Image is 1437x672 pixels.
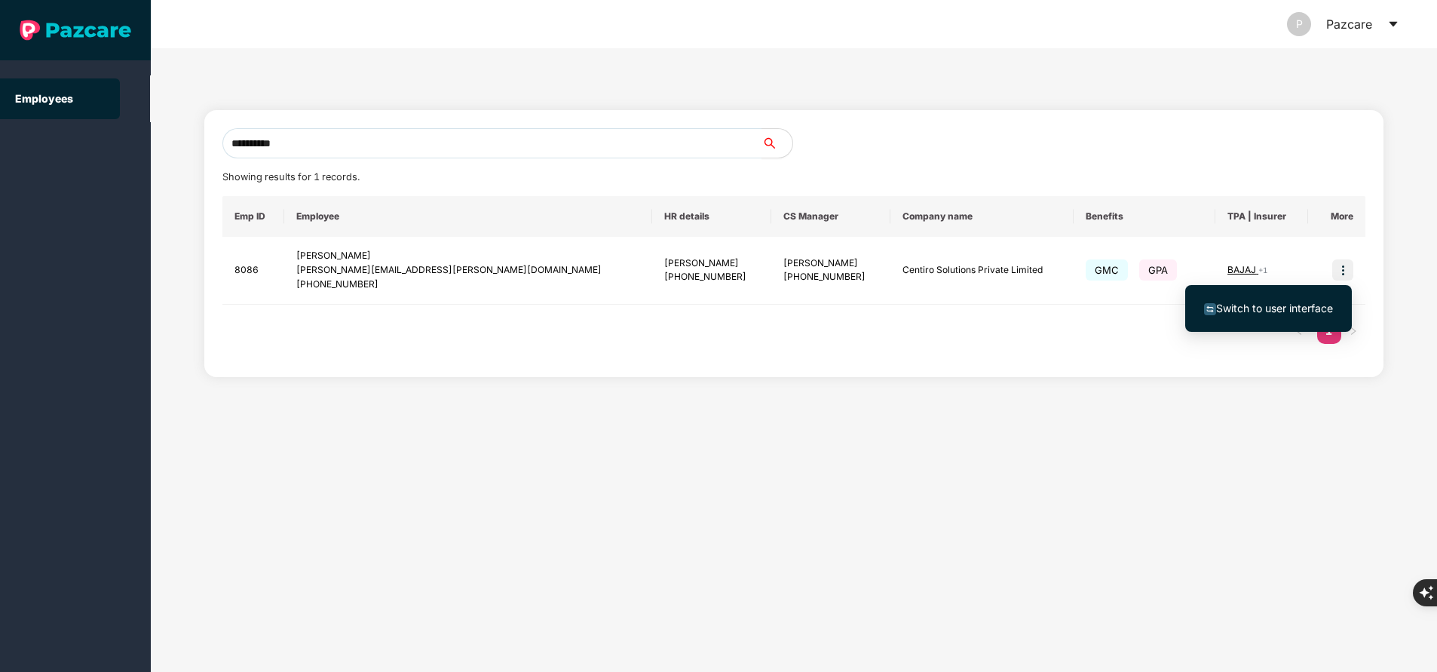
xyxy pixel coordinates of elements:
span: GMC [1086,259,1128,281]
div: [PHONE_NUMBER] [664,270,759,284]
span: caret-down [1387,18,1399,30]
th: Company name [890,196,1074,237]
span: P [1296,12,1303,36]
span: Showing results for 1 records. [222,171,360,183]
span: search [761,137,792,149]
th: HR details [652,196,771,237]
span: + 1 [1258,265,1267,275]
th: Benefits [1074,196,1215,237]
td: Centiro Solutions Private Limited [890,237,1074,305]
span: right [1349,327,1358,336]
th: TPA | Insurer [1215,196,1308,237]
div: [PERSON_NAME] [783,256,878,271]
div: [PERSON_NAME][EMAIL_ADDRESS][PERSON_NAME][DOMAIN_NAME] [296,263,641,278]
td: 8086 [222,237,284,305]
div: [PHONE_NUMBER] [296,278,641,292]
button: right [1341,320,1365,344]
span: Switch to user interface [1216,302,1333,315]
div: [PERSON_NAME] [296,249,641,263]
img: svg+xml;base64,PHN2ZyB4bWxucz0iaHR0cDovL3d3dy53My5vcmcvMjAwMC9zdmciIHdpZHRoPSIxNiIgaGVpZ2h0PSIxNi... [1204,303,1216,315]
button: search [761,128,793,158]
th: Emp ID [222,196,284,237]
div: [PHONE_NUMBER] [783,270,878,284]
th: CS Manager [771,196,890,237]
span: BAJAJ [1227,264,1258,275]
img: icon [1332,259,1353,281]
div: [PERSON_NAME] [664,256,759,271]
a: Employees [15,92,73,105]
th: Employee [284,196,653,237]
span: GPA [1139,259,1177,281]
li: Next Page [1341,320,1365,344]
th: More [1308,196,1365,237]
